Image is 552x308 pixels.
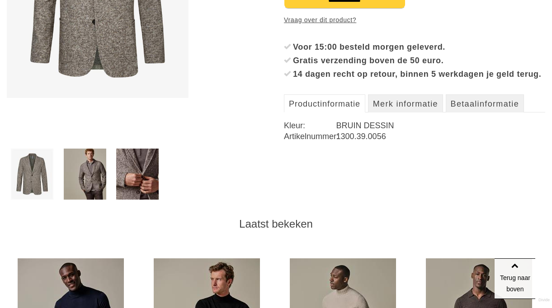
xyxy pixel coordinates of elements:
[495,258,535,299] a: Terug naar boven
[336,131,545,142] dd: 1300.39.0056
[284,13,356,27] a: Vraag over dit product?
[7,217,545,231] div: Laatst bekeken
[446,94,524,112] a: Betaalinformatie
[64,149,106,200] img: profuomo-ppup30003e-colberts
[284,67,545,81] li: 14 dagen recht op retour, binnen 5 werkdagen je geld terug.
[11,149,53,200] img: profuomo-ppup30003e-colberts
[293,40,545,54] div: Voor 15:00 besteld morgen geleverd.
[293,54,545,67] div: Gratis verzending boven de 50 euro.
[336,120,545,131] dd: BRUIN DESSIN
[284,120,336,131] dt: Kleur:
[284,131,336,142] dt: Artikelnummer:
[284,94,365,112] a: Productinformatie
[368,94,443,112] a: Merk informatie
[116,149,159,200] img: profuomo-ppup30003e-colberts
